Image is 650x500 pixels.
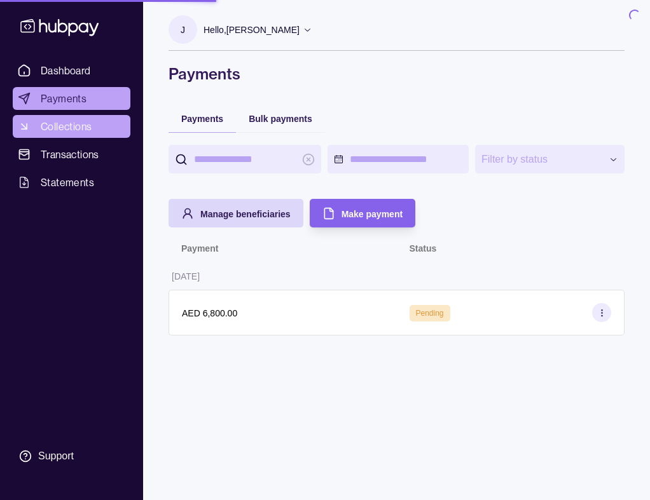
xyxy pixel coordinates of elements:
p: J [181,23,185,37]
div: Support [38,449,74,463]
span: Statements [41,175,94,190]
input: search [194,145,296,173]
a: Collections [13,115,130,138]
p: AED 6,800.00 [182,308,237,318]
a: Transactions [13,143,130,166]
a: Payments [13,87,130,110]
span: Dashboard [41,63,91,78]
button: Manage beneficiaries [169,199,303,227]
p: Status [410,243,437,253]
a: Support [13,443,130,470]
span: Transactions [41,147,99,162]
span: Payments [181,114,223,124]
span: Bulk payments [249,114,312,124]
p: Hello, [PERSON_NAME] [204,23,300,37]
button: Make payment [310,199,415,227]
p: Payment [181,243,218,253]
span: Payments [41,91,86,106]
span: Pending [416,309,444,318]
span: Manage beneficiaries [200,209,291,219]
h1: Payments [169,64,625,84]
span: Collections [41,119,92,134]
a: Statements [13,171,130,194]
span: Make payment [342,209,403,219]
a: Dashboard [13,59,130,82]
p: [DATE] [172,271,200,281]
